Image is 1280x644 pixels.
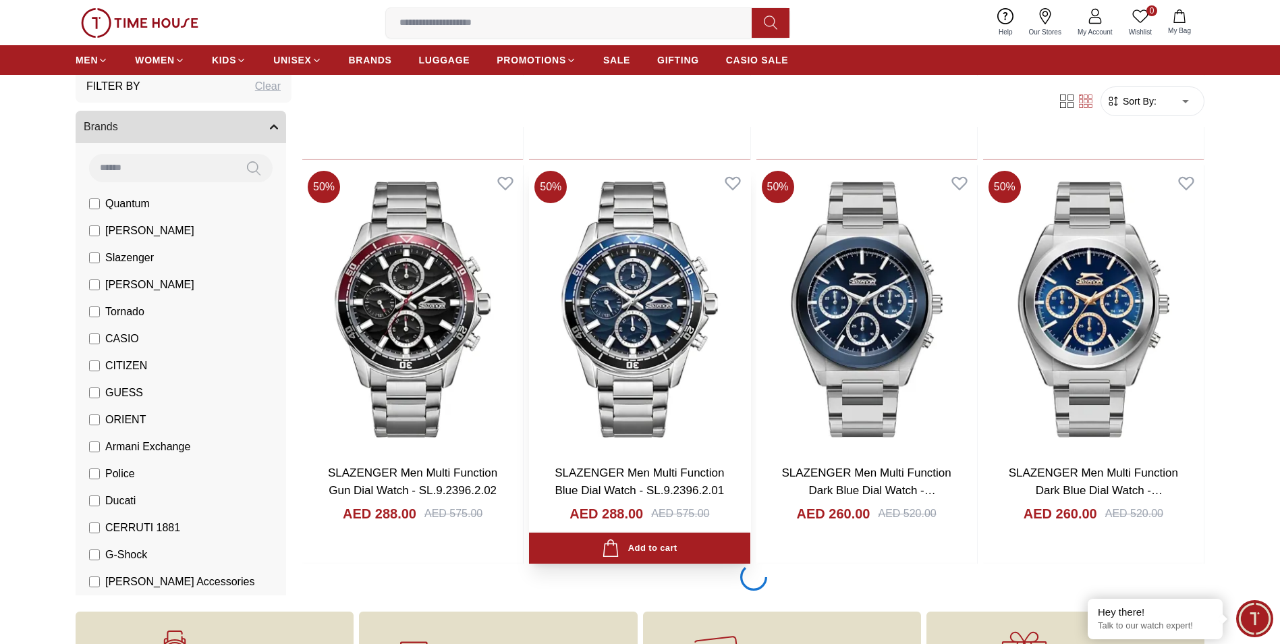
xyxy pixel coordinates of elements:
a: UNISEX [273,48,321,72]
input: CASIO [89,333,100,344]
input: [PERSON_NAME] Accessories [89,576,100,587]
span: Our Stores [1024,27,1067,37]
a: SLAZENGER Men Multi Function Dark Blue Dial Watch - SL.9.2394.2.08 [781,466,951,514]
span: My Bag [1163,26,1196,36]
span: GIFTING [657,53,699,67]
h4: AED 288.00 [343,504,416,523]
div: Chat Widget [1236,600,1273,637]
button: Sort By: [1107,95,1157,108]
a: WOMEN [135,48,185,72]
span: CITIZEN [105,358,147,374]
h3: Filter By [86,78,140,95]
span: Sort By: [1120,95,1157,108]
a: GIFTING [657,48,699,72]
input: Quantum [89,198,100,209]
input: ORIENT [89,414,100,425]
div: AED 520.00 [878,506,936,522]
span: 50 % [762,171,794,203]
span: [PERSON_NAME] [105,277,194,293]
span: GUESS [105,385,143,401]
span: SALE [603,53,630,67]
h4: AED 260.00 [797,504,870,523]
span: Wishlist [1123,27,1157,37]
img: SLAZENGER Men Multi Function Dark Blue Dial Watch - SL.9.2394.2.05 [983,165,1204,454]
span: [PERSON_NAME] [105,223,194,239]
input: Police [89,468,100,479]
input: Slazenger [89,252,100,263]
h4: AED 288.00 [569,504,643,523]
img: SLAZENGER Men Multi Function Dark Blue Dial Watch - SL.9.2394.2.08 [756,165,977,454]
span: 0 [1146,5,1157,16]
div: Clear [255,78,281,95]
span: CASIO [105,331,139,347]
span: G-Shock [105,547,147,563]
a: BRANDS [349,48,392,72]
span: KIDS [212,53,236,67]
input: Ducati [89,495,100,506]
span: LUGGAGE [419,53,470,67]
input: [PERSON_NAME] [89,279,100,290]
span: Armani Exchange [105,439,190,455]
a: LUGGAGE [419,48,470,72]
input: GUESS [89,387,100,398]
img: SLAZENGER Men Multi Function Gun Dial Watch - SL.9.2396.2.02 [302,165,523,454]
div: AED 575.00 [651,506,709,522]
input: G-Shock [89,549,100,560]
input: Tornado [89,306,100,317]
span: 50 % [308,171,340,203]
img: SLAZENGER Men Multi Function Blue Dial Watch - SL.9.2396.2.01 [529,165,750,454]
span: Slazenger [105,250,154,266]
a: CASIO SALE [726,48,789,72]
a: SLAZENGER Men Multi Function Blue Dial Watch - SL.9.2396.2.01 [555,466,724,497]
span: Brands [84,119,118,135]
a: MEN [76,48,108,72]
span: 50 % [989,171,1021,203]
span: PROMOTIONS [497,53,566,67]
span: 50 % [534,171,567,203]
input: Armani Exchange [89,441,100,452]
a: 0Wishlist [1121,5,1160,40]
a: PROMOTIONS [497,48,576,72]
a: SLAZENGER Men Multi Function Gun Dial Watch - SL.9.2396.2.02 [328,466,497,497]
img: ... [81,8,198,38]
a: SALE [603,48,630,72]
input: [PERSON_NAME] [89,225,100,236]
span: CASIO SALE [726,53,789,67]
div: Hey there! [1098,606,1213,619]
button: Add to cart [529,533,750,564]
div: AED 575.00 [424,506,482,522]
span: Tornado [105,304,144,320]
span: BRANDS [349,53,392,67]
span: MEN [76,53,98,67]
h4: AED 260.00 [1024,504,1097,523]
span: WOMEN [135,53,175,67]
a: Help [991,5,1021,40]
span: My Account [1072,27,1118,37]
span: ORIENT [105,412,146,428]
span: Police [105,466,135,482]
span: Quantum [105,196,150,212]
input: CERRUTI 1881 [89,522,100,533]
a: Our Stores [1021,5,1069,40]
a: KIDS [212,48,246,72]
span: Help [993,27,1018,37]
span: CERRUTI 1881 [105,520,180,536]
button: Brands [76,111,286,143]
button: My Bag [1160,7,1199,38]
div: AED 520.00 [1105,506,1163,522]
p: Talk to our watch expert! [1098,620,1213,632]
span: [PERSON_NAME] Accessories [105,574,254,590]
a: SLAZENGER Men Multi Function Dark Blue Dial Watch - SL.9.2394.2.05 [1009,466,1178,514]
input: CITIZEN [89,360,100,371]
span: UNISEX [273,53,311,67]
span: Ducati [105,493,136,509]
div: Add to cart [602,539,677,558]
